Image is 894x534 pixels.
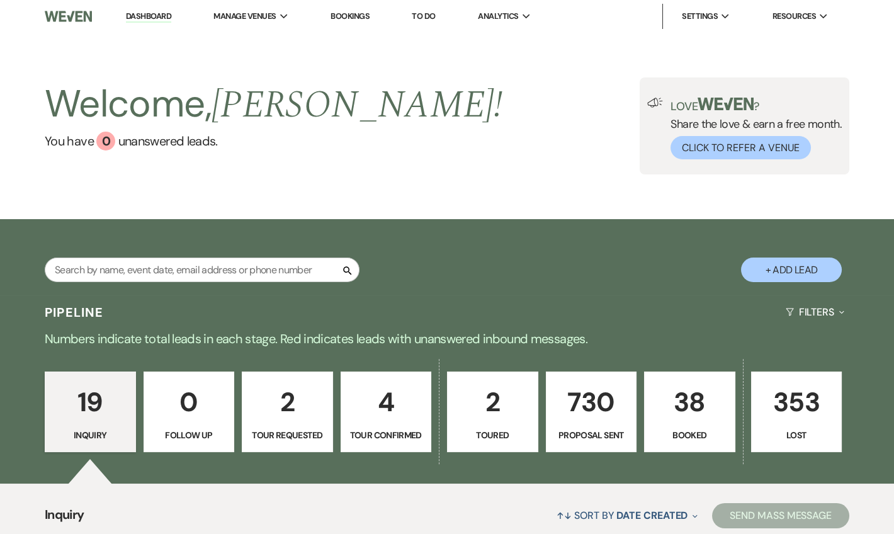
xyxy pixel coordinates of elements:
button: Filters [781,295,849,329]
img: weven-logo-green.svg [698,98,754,110]
a: To Do [412,11,435,21]
span: Analytics [478,10,518,23]
img: loud-speaker-illustration.svg [647,98,663,108]
p: Inquiry [53,428,128,442]
p: Tour Requested [250,428,325,442]
a: 2Toured [447,372,538,452]
a: 2Tour Requested [242,372,333,452]
a: Dashboard [126,11,171,23]
a: 19Inquiry [45,372,136,452]
p: Proposal Sent [554,428,629,442]
h2: Welcome, [45,77,502,132]
a: Bookings [331,11,370,21]
a: 353Lost [751,372,842,452]
p: Booked [652,428,727,442]
p: Toured [455,428,530,442]
p: 4 [349,381,424,423]
p: Lost [759,428,834,442]
span: [PERSON_NAME] ! [212,76,502,134]
h3: Pipeline [45,304,104,321]
p: Love ? [670,98,842,112]
a: You have 0 unanswered leads. [45,132,502,151]
a: 4Tour Confirmed [341,372,432,452]
p: Follow Up [152,428,227,442]
a: 0Follow Up [144,372,235,452]
input: Search by name, event date, email address or phone number [45,258,359,282]
div: 0 [96,132,115,151]
p: 0 [152,381,227,423]
span: Settings [682,10,718,23]
p: 38 [652,381,727,423]
button: + Add Lead [741,258,842,282]
div: Share the love & earn a free month. [663,98,842,159]
button: Send Mass Message [712,503,849,528]
a: 38Booked [644,372,735,452]
span: Inquiry [45,505,84,532]
span: ↑↓ [557,509,572,522]
img: Weven Logo [45,3,92,30]
p: 19 [53,381,128,423]
p: Tour Confirmed [349,428,424,442]
button: Click to Refer a Venue [670,136,811,159]
p: 2 [250,381,325,423]
span: Date Created [616,509,687,522]
span: Resources [772,10,816,23]
a: 730Proposal Sent [546,372,637,452]
button: Sort By Date Created [552,499,703,532]
span: Manage Venues [213,10,276,23]
p: 730 [554,381,629,423]
p: 2 [455,381,530,423]
p: 353 [759,381,834,423]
